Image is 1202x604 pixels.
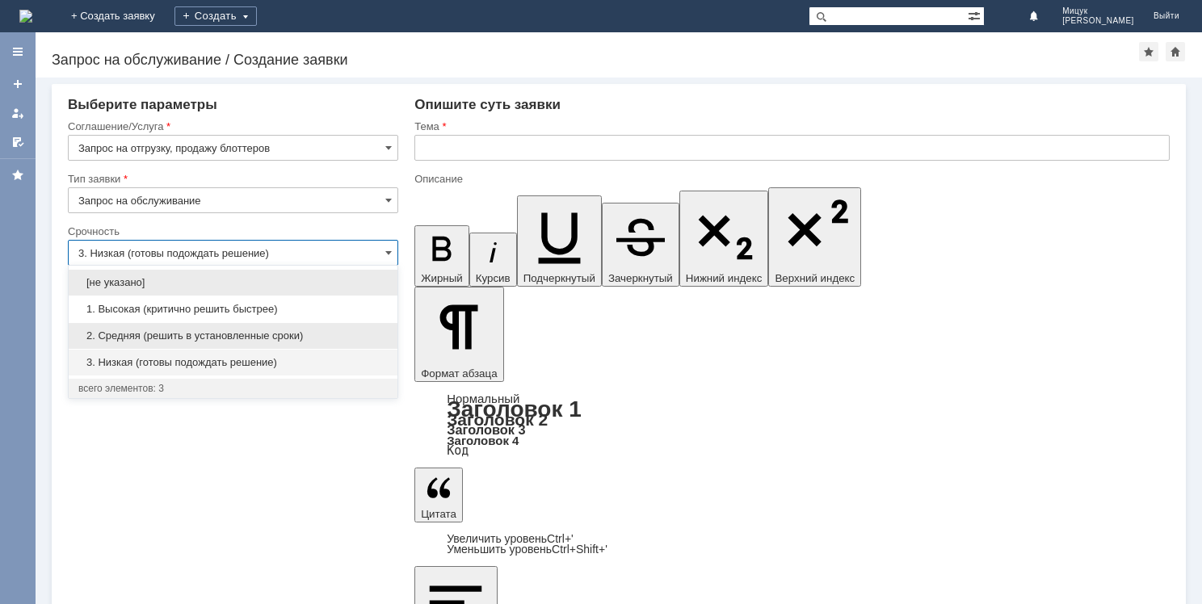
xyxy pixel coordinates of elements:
[78,276,388,289] span: [не указано]
[68,97,217,112] span: Выберите параметры
[968,7,984,23] span: Расширенный поиск
[174,6,257,26] div: Создать
[414,287,503,382] button: Формат абзаца
[608,272,673,284] span: Зачеркнутый
[447,434,519,447] a: Заголовок 4
[414,225,469,287] button: Жирный
[68,121,395,132] div: Соглашение/Услуга
[19,10,32,23] a: Перейти на домашнюю страницу
[1062,16,1134,26] span: [PERSON_NAME]
[547,532,574,545] span: Ctrl+'
[469,233,517,287] button: Курсив
[447,392,519,405] a: Нормальный
[68,226,395,237] div: Срочность
[476,272,511,284] span: Курсив
[775,272,855,284] span: Верхний индекс
[421,272,463,284] span: Жирный
[768,187,861,287] button: Верхний индекс
[552,543,607,556] span: Ctrl+Shift+'
[414,393,1170,456] div: Формат абзаца
[78,329,388,342] span: 2. Средняя (решить в установленные сроки)
[78,356,388,369] span: 3. Низкая (готовы подождать решение)
[78,303,388,316] span: 1. Высокая (критично решить быстрее)
[447,410,548,429] a: Заголовок 2
[52,52,1139,68] div: Запрос на обслуживание / Создание заявки
[447,443,469,458] a: Код
[414,534,1170,555] div: Цитата
[414,97,561,112] span: Опишите суть заявки
[5,129,31,155] a: Мои согласования
[414,468,463,522] button: Цитата
[517,195,602,287] button: Подчеркнутый
[78,382,388,395] div: всего элементов: 3
[447,532,574,545] a: Increase
[414,174,1166,184] div: Описание
[421,367,497,380] span: Формат абзаца
[19,10,32,23] img: logo
[523,272,595,284] span: Подчеркнутый
[1166,42,1185,61] div: Сделать домашней страницей
[1062,6,1134,16] span: Мицук
[5,100,31,126] a: Мои заявки
[68,174,395,184] div: Тип заявки
[421,508,456,520] span: Цитата
[686,272,763,284] span: Нижний индекс
[679,191,769,287] button: Нижний индекс
[414,121,1166,132] div: Тема
[447,396,582,422] a: Заголовок 1
[447,543,607,556] a: Decrease
[5,71,31,97] a: Создать заявку
[1139,42,1158,61] div: Добавить в избранное
[602,203,679,287] button: Зачеркнутый
[447,422,525,437] a: Заголовок 3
